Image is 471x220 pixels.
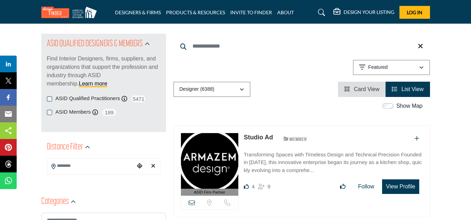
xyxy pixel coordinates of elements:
div: Followers [258,182,270,191]
input: Search Keyword [173,38,430,55]
button: Designer (6388) [173,82,250,97]
button: View Profile [382,179,419,194]
button: Follow [354,180,379,194]
p: Find Interior Designers, firms, suppliers, and organizations that support the profession and indu... [47,55,160,88]
img: ASID Members Badge Icon [280,135,311,143]
div: DESIGN YOUR LISTING [333,8,394,17]
button: Log In [399,6,430,19]
button: Like listing [336,180,350,194]
p: Transforming Spaces with Timeless Design and Technical Precision Founded in [DATE], this innovati... [244,151,423,174]
a: ASID Firm Partner [181,133,238,196]
input: ASID Members checkbox [47,110,52,115]
a: ABOUT [277,9,294,15]
span: Log In [407,9,422,15]
span: 5471 [131,95,146,103]
a: Transforming Spaces with Timeless Design and Technical Precision Founded in [DATE], this innovati... [244,147,423,174]
p: Studio Ad [244,133,273,142]
div: Clear search location [148,159,158,174]
p: Featured [368,64,388,71]
button: Featured [353,60,430,75]
a: Learn more [79,81,107,87]
img: Site Logo [41,7,100,18]
span: 4 [252,184,255,189]
a: Studio Ad [244,134,273,141]
input: Search Location [47,159,135,173]
a: View Card [344,86,379,92]
span: ASID Firm Partner [194,189,225,195]
h2: ASID QUALIFIED DESIGNERS & MEMBERS [47,38,143,50]
a: Search [311,7,330,18]
span: Card View [354,86,380,92]
span: List View [402,86,424,92]
h2: Categories [41,196,69,208]
img: Studio Ad [181,133,238,189]
label: Show Map [396,102,423,110]
a: DESIGNERS & FIRMS [115,9,161,15]
h2: Distance Filter [47,141,83,154]
span: 189 [101,108,117,117]
span: 9 [267,184,270,189]
a: INVITE TO FINDER [230,9,272,15]
h5: DESIGN YOUR LISTING [344,9,394,15]
input: ASID Qualified Practitioners checkbox [47,96,52,101]
li: Card View [338,82,386,97]
a: PRODUCTS & RESOURCES [166,9,225,15]
label: ASID Qualified Practitioners [56,95,120,103]
li: List View [386,82,430,97]
p: Designer (6388) [180,86,214,93]
label: ASID Members [56,108,91,116]
div: Choose your current location [134,159,144,174]
a: View List [392,86,423,92]
i: Likes [244,184,249,189]
a: Add To List [414,136,419,141]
